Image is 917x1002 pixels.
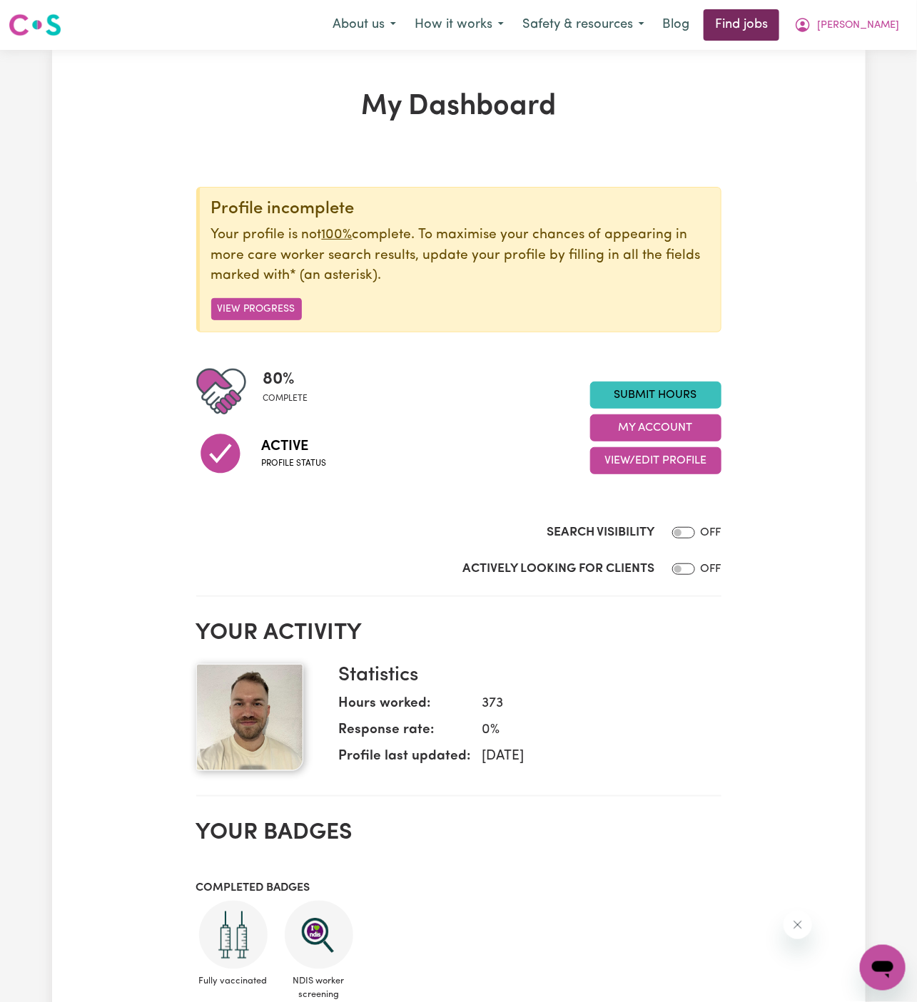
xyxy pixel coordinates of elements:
[654,9,698,41] a: Blog
[701,527,721,538] span: OFF
[590,414,721,441] button: My Account
[196,664,303,771] img: Your profile picture
[211,225,709,287] p: Your profile is not complete. To maximise your chances of appearing in more care worker search re...
[196,819,721,847] h2: Your badges
[196,969,270,994] span: Fully vaccinated
[860,945,906,991] iframe: Button to launch messaging window
[263,367,320,416] div: Profile completeness: 80%
[199,901,268,969] img: Care and support worker has received 2 doses of COVID-19 vaccine
[263,367,308,392] span: 80 %
[785,10,908,40] button: My Account
[285,901,353,969] img: NDIS Worker Screening Verified
[471,694,710,715] dd: 373
[9,12,61,38] img: Careseekers logo
[817,18,899,34] span: [PERSON_NAME]
[339,694,471,720] dt: Hours worked:
[9,9,61,41] a: Careseekers logo
[701,563,721,575] span: OFF
[211,298,302,320] button: View Progress
[263,392,308,405] span: complete
[339,747,471,773] dt: Profile last updated:
[405,10,513,40] button: How it works
[471,747,710,767] dd: [DATE]
[590,382,721,409] a: Submit Hours
[339,664,710,688] h3: Statistics
[262,457,327,470] span: Profile status
[290,269,378,282] span: an asterisk
[513,10,654,40] button: Safety & resources
[323,10,405,40] button: About us
[704,9,779,41] a: Find jobs
[322,228,353,242] u: 100%
[547,523,655,542] label: Search Visibility
[196,881,721,895] h3: Completed badges
[471,720,710,741] dd: 0 %
[262,436,327,457] span: Active
[196,620,721,647] h2: Your activity
[211,199,709,220] div: Profile incomplete
[590,447,721,474] button: View/Edit Profile
[463,560,655,578] label: Actively Looking for Clients
[196,90,721,124] h1: My Dashboard
[784,911,812,939] iframe: Close message
[9,10,86,21] span: Need any help?
[339,720,471,747] dt: Response rate:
